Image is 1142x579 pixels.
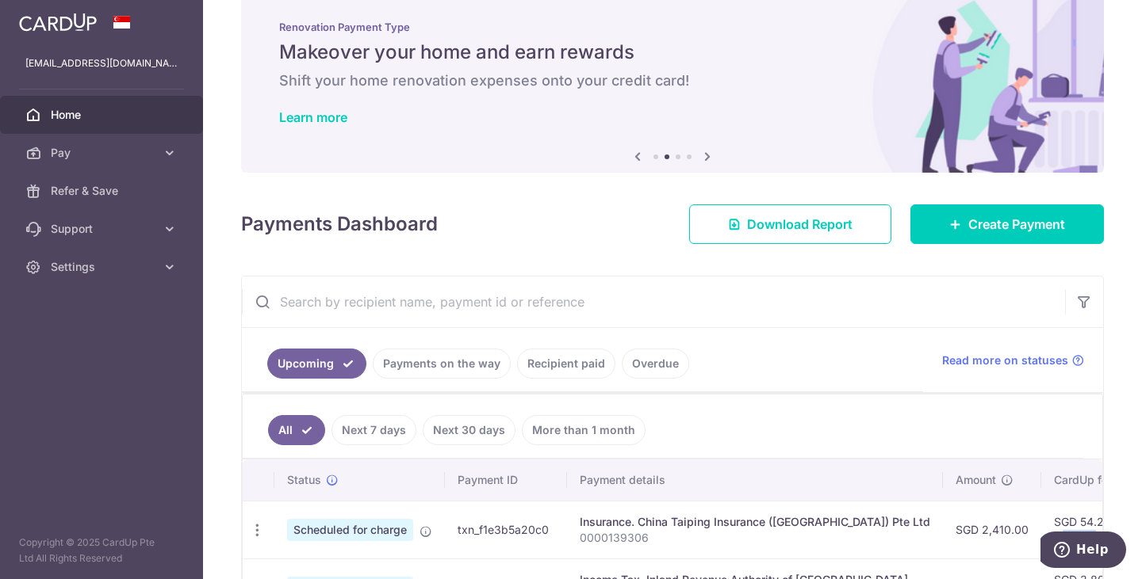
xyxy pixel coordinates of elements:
[580,514,930,530] div: Insurance. China Taiping Insurance ([GEOGRAPHIC_DATA]) Pte Ltd
[267,349,366,379] a: Upcoming
[373,349,511,379] a: Payments on the way
[287,472,321,488] span: Status
[968,215,1065,234] span: Create Payment
[567,459,943,501] th: Payment details
[942,352,1084,368] a: Read more on statuses
[51,221,155,237] span: Support
[287,519,413,541] span: Scheduled for charge
[268,415,325,445] a: All
[279,71,1066,90] h6: Shift your home renovation expenses onto your credit card!
[51,259,155,275] span: Settings
[241,210,438,238] h4: Payments Dashboard
[242,276,1065,327] input: Search by recipient name, payment id or reference
[331,415,416,445] a: Next 7 days
[51,107,155,123] span: Home
[943,501,1041,558] td: SGD 2,410.00
[1040,531,1126,571] iframe: Opens a widget where you can find more information
[956,472,996,488] span: Amount
[747,215,853,234] span: Download Report
[423,415,515,445] a: Next 30 days
[689,204,891,244] a: Download Report
[942,352,1068,368] span: Read more on statuses
[517,349,615,379] a: Recipient paid
[622,349,689,379] a: Overdue
[51,145,155,161] span: Pay
[51,183,155,199] span: Refer & Save
[25,55,178,71] p: [EMAIL_ADDRESS][DOMAIN_NAME]
[522,415,646,445] a: More than 1 month
[19,13,97,32] img: CardUp
[580,530,930,546] p: 0000139306
[445,459,567,501] th: Payment ID
[1054,472,1114,488] span: CardUp fee
[279,40,1066,65] h5: Makeover your home and earn rewards
[279,109,347,125] a: Learn more
[279,21,1066,33] p: Renovation Payment Type
[445,501,567,558] td: txn_f1e3b5a20c0
[910,204,1104,244] a: Create Payment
